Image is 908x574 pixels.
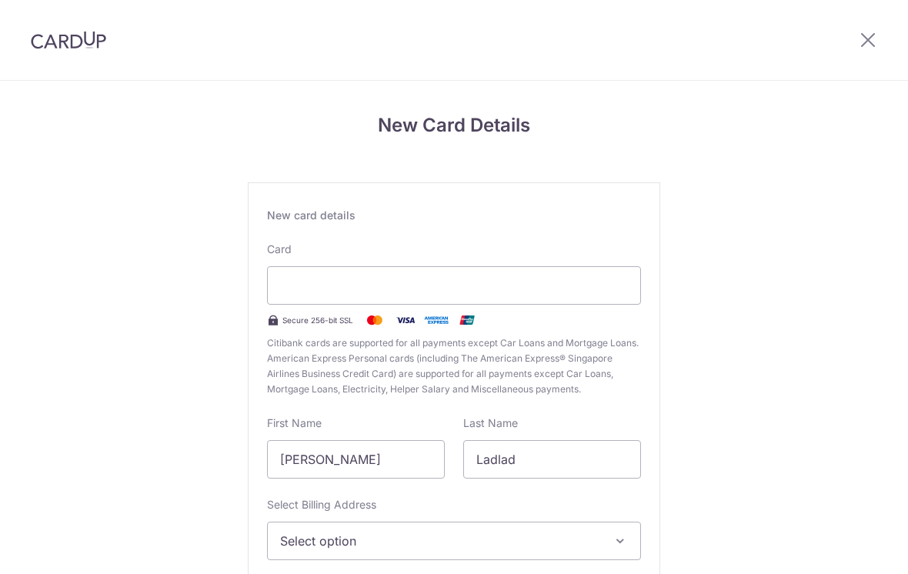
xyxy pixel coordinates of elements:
[280,276,628,295] iframe: Secure card payment input frame
[390,311,421,329] img: Visa
[421,311,452,329] img: .alt.amex
[267,335,641,397] span: Citibank cards are supported for all payments except Car Loans and Mortgage Loans. American Expre...
[267,242,292,257] label: Card
[267,415,322,431] label: First Name
[282,314,353,326] span: Secure 256-bit SSL
[267,497,376,512] label: Select Billing Address
[248,112,660,139] h4: New Card Details
[267,522,641,560] button: Select option
[463,415,518,431] label: Last Name
[267,208,641,223] div: New card details
[267,440,445,479] input: Cardholder First Name
[280,532,600,550] span: Select option
[463,440,641,479] input: Cardholder Last Name
[31,31,106,49] img: CardUp
[359,311,390,329] img: Mastercard
[452,311,482,329] img: .alt.unionpay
